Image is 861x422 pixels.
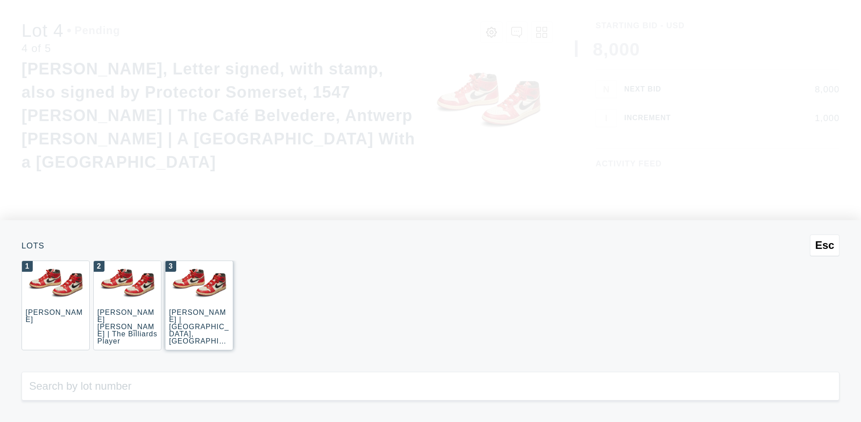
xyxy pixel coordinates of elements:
[94,261,104,272] div: 2
[165,261,176,272] div: 3
[22,372,839,400] input: Search by lot number
[97,309,157,345] div: [PERSON_NAME] [PERSON_NAME] | The Billiards Player
[22,242,839,250] div: Lots
[810,235,839,256] button: Esc
[26,309,83,323] div: [PERSON_NAME]
[169,309,229,381] div: [PERSON_NAME] | [GEOGRAPHIC_DATA], [GEOGRAPHIC_DATA] ([GEOGRAPHIC_DATA], [GEOGRAPHIC_DATA])
[22,261,33,272] div: 1
[815,239,835,252] span: Esc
